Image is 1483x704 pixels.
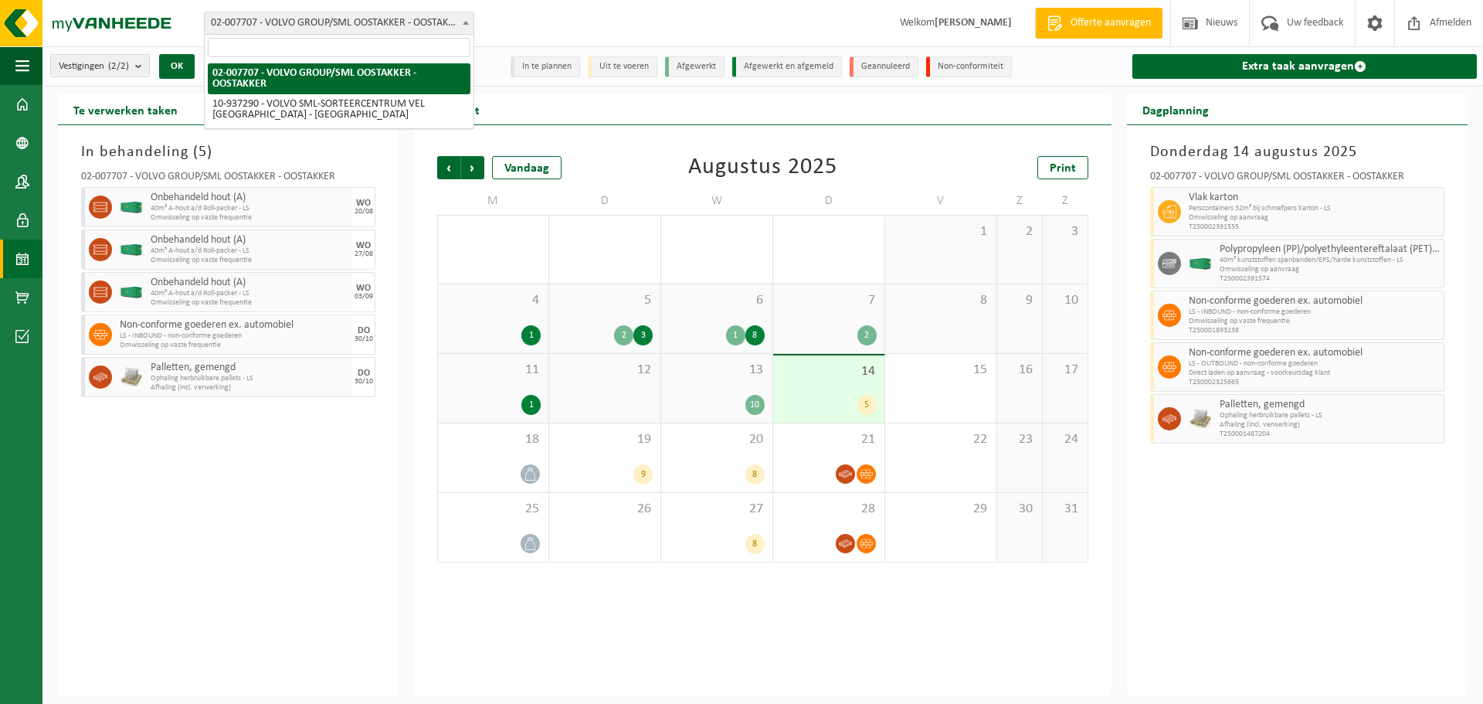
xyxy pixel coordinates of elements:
img: HK-XC-40-GN-00 [120,202,143,213]
span: 8 [893,292,989,309]
a: Print [1037,156,1088,179]
span: 9 [1005,292,1034,309]
img: HK-XC-40-GN-00 [120,244,143,256]
span: 3 [1050,223,1080,240]
span: Afhaling (incl. verwerking) [151,383,348,393]
span: Perscontainers 32m³ bij schroefpers karton - LS [1189,204,1440,213]
span: Ophaling herbruikbare pallets - LS [151,374,348,383]
span: Palletten, gemengd [151,362,348,374]
span: 12 [557,362,653,379]
span: T250001487204 [1220,430,1440,439]
td: Z [1043,187,1088,215]
span: 30 [1005,501,1034,518]
li: Uit te voeren [588,56,657,77]
span: 10 [1050,292,1080,309]
span: Polypropyleen (PP)/polyethyleentereftalaat (PET) spanbanden [1220,243,1440,256]
span: Omwisseling op vaste frequentie [120,341,348,350]
div: DO [358,326,370,335]
span: 40m³ A-hout a/d Roll-packer - LS [151,247,348,256]
li: Non-conformiteit [926,56,1012,77]
li: Geannuleerd [850,56,918,77]
span: 15 [893,362,989,379]
span: 02-007707 - VOLVO GROUP/SML OOSTAKKER - OOSTAKKER [205,12,473,34]
span: 5 [199,145,207,160]
span: 24 [1050,431,1080,448]
div: WO [356,199,371,208]
div: 1 [521,325,541,345]
div: WO [356,284,371,293]
span: 29 [893,501,989,518]
span: Omwisseling op vaste frequentie [151,213,348,223]
div: 8 [745,534,765,554]
span: 31 [1050,501,1080,518]
h2: Te verwerken taken [58,94,193,124]
li: 10-937290 - VOLVO SML-SORTEERCENTRUM VEL [GEOGRAPHIC_DATA] - [GEOGRAPHIC_DATA] [208,94,470,125]
span: 27 [669,501,765,518]
span: Onbehandeld hout (A) [151,234,348,247]
span: 17 [1050,362,1080,379]
span: Omwisseling op vaste frequentie [151,298,348,308]
span: Omwisseling op vaste frequentie [1189,317,1440,326]
span: Afhaling (incl. verwerking) [1220,420,1440,430]
img: LP-PA-00000-WDN-11 [120,366,143,389]
span: 40m³ kunststoffen spanbanden/EPS/harde kunststoffen - LS [1220,256,1440,265]
span: 16 [1005,362,1034,379]
span: 14 [781,363,877,380]
div: 20/08 [355,208,373,216]
span: 18 [446,431,541,448]
span: 19 [557,431,653,448]
span: 40m³ A-hout a/d Roll-packer - LS [151,204,348,213]
td: W [661,187,773,215]
div: 2 [614,325,633,345]
span: 21 [781,431,877,448]
div: 10 [745,395,765,415]
span: 1 [893,223,989,240]
td: Z [997,187,1043,215]
li: Afgewerkt [665,56,725,77]
div: 1 [726,325,745,345]
span: Onbehandeld hout (A) [151,277,348,289]
span: LS - INBOUND - non-conforme goederen [1189,308,1440,317]
span: 02-007707 - VOLVO GROUP/SML OOSTAKKER - OOSTAKKER [204,12,474,35]
div: 9 [633,464,653,485]
button: OK [159,54,195,79]
span: 5 [557,292,653,309]
img: LP-PA-00000-WDN-11 [1189,407,1212,430]
div: 5 [857,395,877,415]
div: 8 [745,325,765,345]
span: LS - OUTBOUND - non-conforme goederen [1189,359,1440,369]
li: In te plannen [511,56,580,77]
count: (2/2) [108,61,129,71]
div: 02-007707 - VOLVO GROUP/SML OOSTAKKER - OOSTAKKER [81,172,375,187]
span: 2 [1005,223,1034,240]
h2: Dagplanning [1127,94,1224,124]
span: T250002391555 [1189,223,1440,232]
div: 02-007707 - VOLVO GROUP/SML OOSTAKKER - OOSTAKKER [1150,172,1444,187]
div: 03/09 [355,293,373,301]
img: HK-XC-40-GN-00 [120,287,143,298]
strong: [PERSON_NAME] [935,17,1012,29]
span: 23 [1005,431,1034,448]
div: 1 [521,395,541,415]
span: 20 [669,431,765,448]
span: Volgende [461,156,484,179]
span: T250002391574 [1220,274,1440,284]
span: Non-conforme goederen ex. automobiel [1189,347,1440,359]
h3: Donderdag 14 augustus 2025 [1150,141,1444,164]
a: Offerte aanvragen [1035,8,1162,39]
span: 28 [781,501,877,518]
span: 6 [669,292,765,309]
span: T250001893238 [1189,326,1440,335]
span: Vestigingen [59,55,129,78]
span: 22 [893,431,989,448]
div: 30/10 [355,335,373,343]
td: M [437,187,549,215]
span: Direct laden op aanvraag - voorkeursdag klant [1189,369,1440,378]
span: Palletten, gemengd [1220,399,1440,411]
span: 25 [446,501,541,518]
span: Onbehandeld hout (A) [151,192,348,204]
span: Vorige [437,156,460,179]
li: Afgewerkt en afgemeld [732,56,842,77]
span: Non-conforme goederen ex. automobiel [1189,295,1440,308]
span: Omwisseling op aanvraag [1220,265,1440,274]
